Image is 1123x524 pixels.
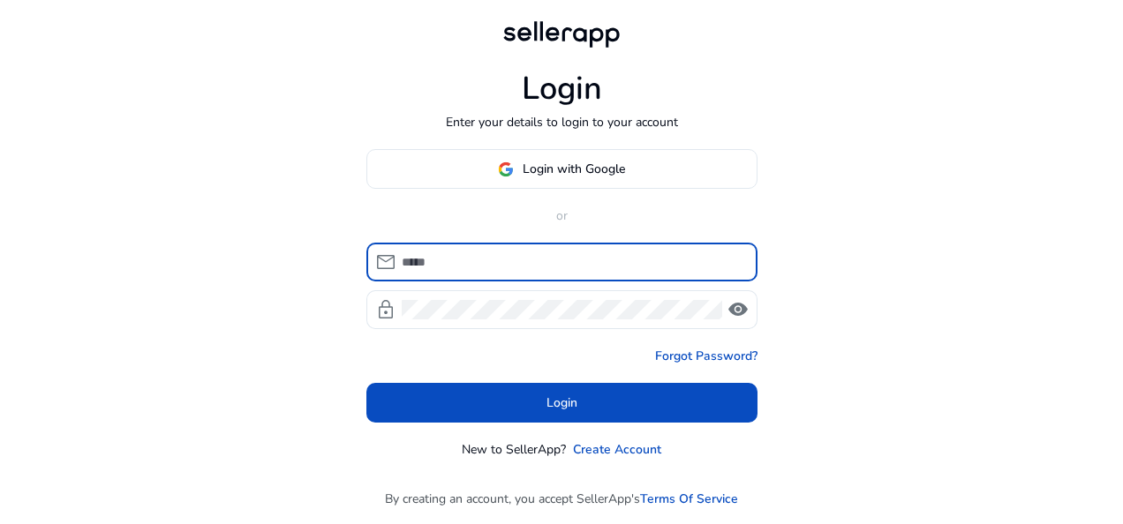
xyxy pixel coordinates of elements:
[446,113,678,131] p: Enter your details to login to your account
[727,299,749,320] span: visibility
[462,440,566,459] p: New to SellerApp?
[655,347,757,365] a: Forgot Password?
[366,383,757,423] button: Login
[546,393,577,412] span: Login
[523,160,625,178] span: Login with Google
[640,490,738,508] a: Terms Of Service
[522,70,602,108] h1: Login
[366,149,757,189] button: Login with Google
[375,299,396,320] span: lock
[375,251,396,273] span: mail
[573,440,661,459] a: Create Account
[366,206,757,225] p: or
[498,161,514,177] img: google-logo.svg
